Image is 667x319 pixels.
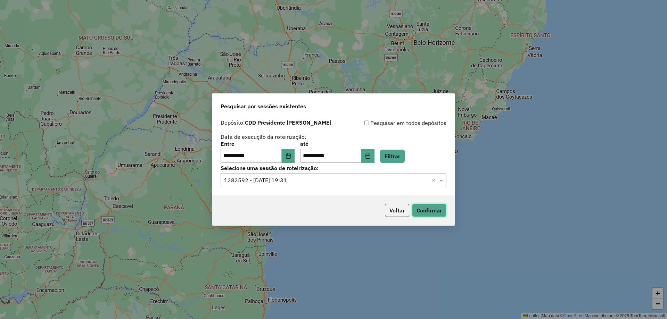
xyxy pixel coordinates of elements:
[221,118,331,127] label: Depósito:
[380,150,405,163] button: Filtrar
[333,119,446,127] div: Pesquisar em todos depósitos
[221,133,306,141] label: Data de execução da roteirização:
[385,204,409,217] button: Voltar
[361,149,374,163] button: Choose Date
[282,149,295,163] button: Choose Date
[245,119,331,126] strong: CDD Presidente [PERSON_NAME]
[412,204,446,217] button: Confirmar
[432,176,438,184] span: Clear all
[221,140,295,148] label: Entre
[221,102,306,110] span: Pesquisar por sessões existentes
[300,140,374,148] label: até
[221,164,446,172] label: Selecione uma sessão de roteirização:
